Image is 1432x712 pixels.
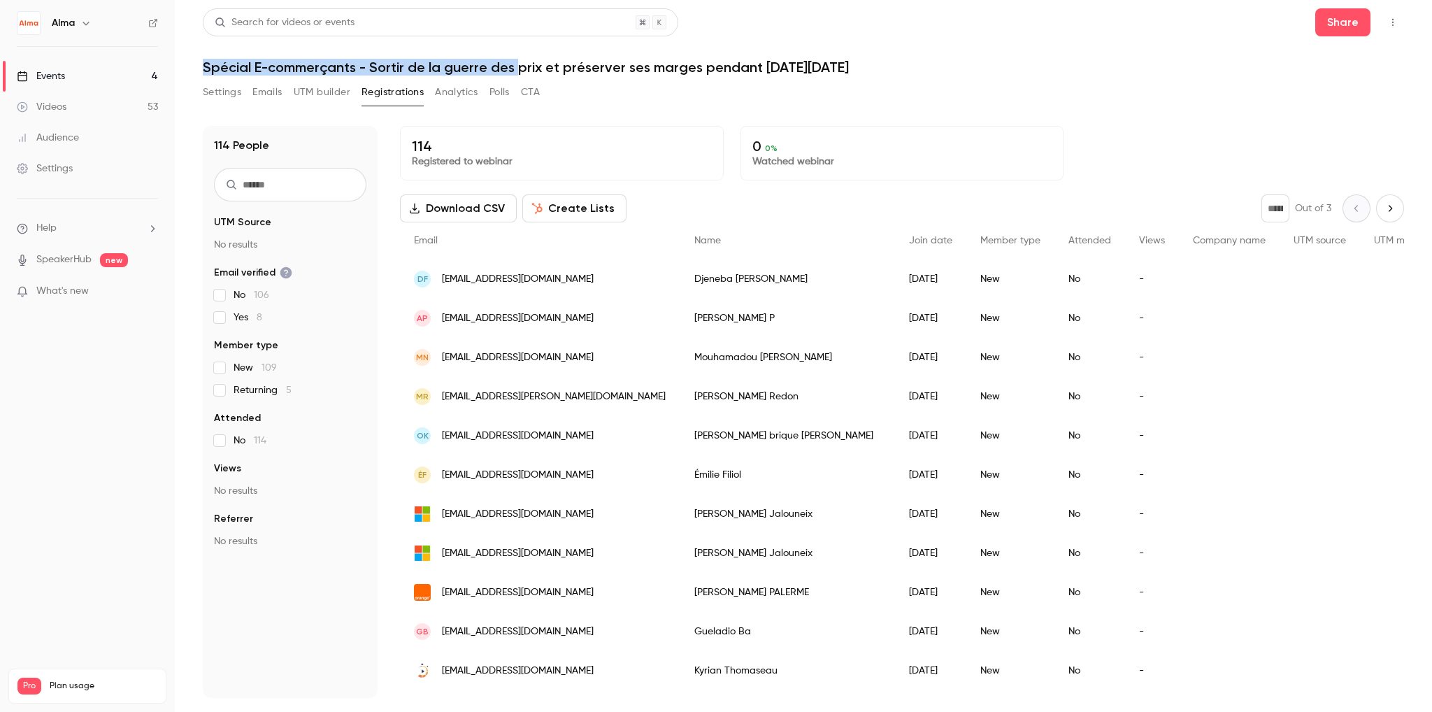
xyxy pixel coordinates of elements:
div: [DATE] [895,377,966,416]
span: [EMAIL_ADDRESS][DOMAIN_NAME] [442,507,594,522]
div: New [966,494,1054,534]
span: 5 [286,385,292,395]
div: No [1054,299,1125,338]
button: Create Lists [522,194,626,222]
p: No results [214,534,366,548]
div: - [1125,259,1179,299]
span: What's new [36,284,89,299]
span: UTM Source [214,215,271,229]
div: [PERSON_NAME] P [680,299,895,338]
h6: Alma [52,16,75,30]
div: New [966,612,1054,651]
div: Mouhamadou [PERSON_NAME] [680,338,895,377]
button: Share [1315,8,1370,36]
div: [PERSON_NAME] PALERME [680,573,895,612]
div: No [1054,534,1125,573]
span: [EMAIL_ADDRESS][DOMAIN_NAME] [442,664,594,678]
span: [EMAIL_ADDRESS][PERSON_NAME][DOMAIN_NAME] [442,390,666,404]
div: Events [17,69,65,83]
li: help-dropdown-opener [17,221,158,236]
div: No [1054,416,1125,455]
span: Company name [1193,236,1266,245]
img: orange.fr [414,584,431,601]
div: No [1054,573,1125,612]
div: [PERSON_NAME] Jalouneix [680,494,895,534]
button: Registrations [361,81,424,104]
span: No [234,434,266,448]
img: outlook.com [414,545,431,562]
span: Email verified [214,266,292,280]
div: [DATE] [895,299,966,338]
span: new [100,253,128,267]
div: No [1054,612,1125,651]
span: Referrer [214,512,253,526]
span: Member type [980,236,1040,245]
div: - [1125,338,1179,377]
span: Member type [214,339,278,353]
button: Download CSV [400,194,517,222]
div: No [1054,377,1125,416]
div: Videos [17,100,66,114]
div: - [1125,651,1179,690]
span: New [234,361,277,375]
span: [EMAIL_ADDRESS][DOMAIN_NAME] [442,429,594,443]
div: Émilie Filiol [680,455,895,494]
span: Help [36,221,57,236]
span: [EMAIL_ADDRESS][DOMAIN_NAME] [442,350,594,365]
div: - [1125,299,1179,338]
span: Pro [17,678,41,695]
div: Kyrian Thomaseau [680,651,895,690]
div: - [1125,416,1179,455]
span: Join date [909,236,952,245]
div: Settings [17,162,73,176]
div: - [1125,573,1179,612]
span: UTM source [1294,236,1346,245]
div: [DATE] [895,573,966,612]
div: - [1125,534,1179,573]
div: No [1054,651,1125,690]
span: DF [417,273,428,285]
span: [EMAIL_ADDRESS][DOMAIN_NAME] [442,468,594,483]
span: Views [214,462,241,476]
button: Next page [1376,194,1404,222]
div: New [966,455,1054,494]
span: 0 % [765,143,778,153]
span: Plan usage [50,681,157,692]
div: - [1125,377,1179,416]
div: [DATE] [895,259,966,299]
h1: Spécial E-commerçants - Sortir de la guerre des prix et préserver ses marges pendant [DATE][DATE] [203,59,1404,76]
button: UTM builder [294,81,350,104]
span: [EMAIL_ADDRESS][DOMAIN_NAME] [442,625,594,639]
div: Search for videos or events [215,15,355,30]
img: sscstraining.com [414,662,431,679]
div: New [966,416,1054,455]
span: MN [416,351,429,364]
span: Attended [1068,236,1111,245]
span: AP [417,312,428,325]
span: ÉF [418,469,427,481]
div: [DATE] [895,494,966,534]
p: No results [214,484,366,498]
span: Name [694,236,721,245]
div: New [966,377,1054,416]
button: Analytics [435,81,478,104]
span: 109 [262,363,277,373]
button: CTA [521,81,540,104]
div: New [966,299,1054,338]
span: GB [416,625,429,638]
span: Views [1139,236,1165,245]
div: [DATE] [895,651,966,690]
div: No [1054,494,1125,534]
div: Gueladio Ba [680,612,895,651]
img: outlook.fr [414,506,431,522]
p: No results [214,238,366,252]
p: Out of 3 [1295,201,1331,215]
span: [EMAIL_ADDRESS][DOMAIN_NAME] [442,272,594,287]
div: New [966,651,1054,690]
div: New [966,534,1054,573]
span: [EMAIL_ADDRESS][DOMAIN_NAME] [442,546,594,561]
div: [DATE] [895,338,966,377]
span: 106 [254,290,269,300]
span: Email [414,236,438,245]
span: 8 [257,313,262,322]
